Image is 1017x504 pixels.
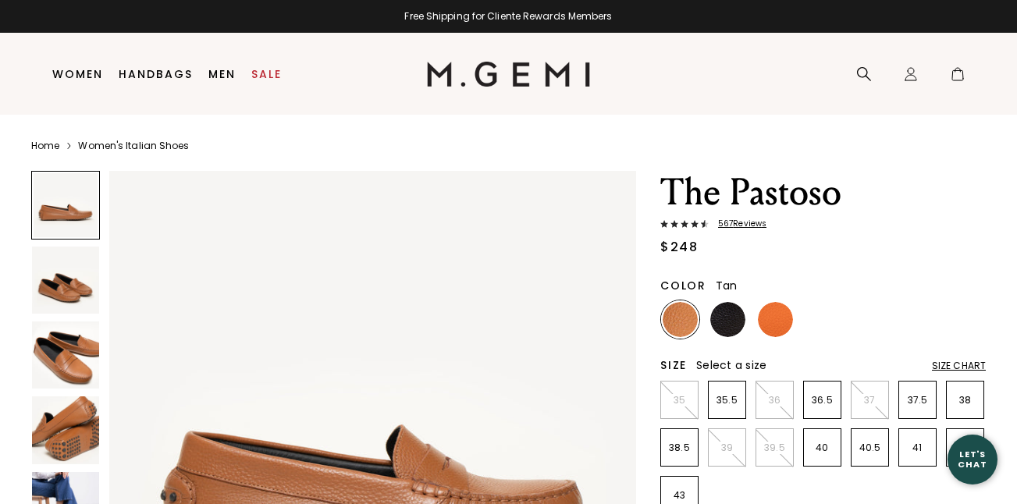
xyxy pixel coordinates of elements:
[32,321,99,389] img: The Pastoso
[716,278,738,293] span: Tan
[119,68,193,80] a: Handbags
[32,247,99,314] img: The Pastoso
[78,140,189,152] a: Women's Italian Shoes
[804,394,841,406] p: 36.5
[947,442,983,454] p: 42
[660,359,687,371] h2: Size
[710,302,745,337] img: Black
[660,279,706,292] h2: Color
[947,394,983,406] p: 38
[661,489,698,502] p: 43
[660,171,986,215] h1: The Pastoso
[427,62,590,87] img: M.Gemi
[52,68,103,80] a: Women
[32,396,99,463] img: The Pastoso
[31,140,59,152] a: Home
[660,219,986,232] a: 567Reviews
[208,68,236,80] a: Men
[663,302,698,337] img: Tan
[709,394,745,406] p: 35.5
[696,357,766,373] span: Select a size
[756,394,793,406] p: 36
[758,302,793,337] img: Orangina
[660,238,698,257] div: $248
[709,442,745,454] p: 39
[804,442,841,454] p: 40
[932,360,986,372] div: Size Chart
[251,68,282,80] a: Sale
[852,442,888,454] p: 40.5
[899,394,936,406] p: 37.5
[661,394,698,406] p: 35
[899,442,936,454] p: 41
[948,449,997,469] div: Let's Chat
[852,394,888,406] p: 37
[709,219,766,229] span: 567 Review s
[756,442,793,454] p: 39.5
[661,442,698,454] p: 38.5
